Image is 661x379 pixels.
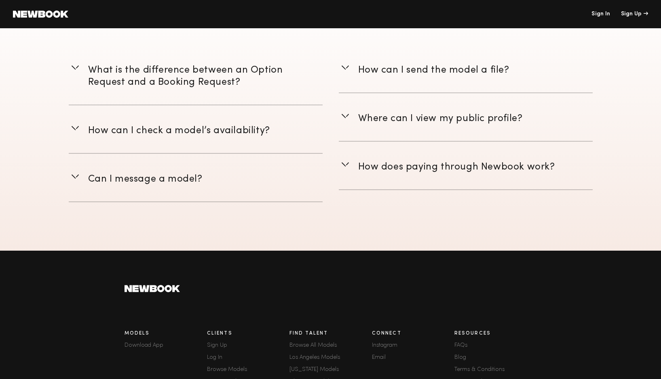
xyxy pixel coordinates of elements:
[289,355,372,360] a: Los Angeles Models
[372,343,454,348] a: Instagram
[207,355,289,360] a: Log In
[125,331,207,336] h3: Models
[454,343,537,348] a: FAQs
[289,367,372,373] a: [US_STATE] Models
[88,126,270,135] span: How can I check a model’s availability?
[207,367,289,373] a: Browse Models
[125,343,207,348] a: Download App
[358,114,523,123] span: Where can I view my public profile?
[454,331,537,336] h3: Resources
[289,343,372,348] a: Browse All Models
[591,11,610,17] a: Sign In
[372,331,454,336] h3: Connect
[358,66,509,75] span: How can I send the model a file?
[207,343,289,348] div: Sign Up
[454,367,537,373] a: Terms & Conditions
[358,163,555,172] span: How does paying through Newbook work?
[372,355,454,360] a: Email
[88,66,283,87] span: What is the difference between an Option Request and a Booking Request?
[454,355,537,360] a: Blog
[88,175,203,184] span: Can I message a model?
[621,11,648,17] div: Sign Up
[207,331,289,336] h3: Clients
[289,331,372,336] h3: Find Talent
